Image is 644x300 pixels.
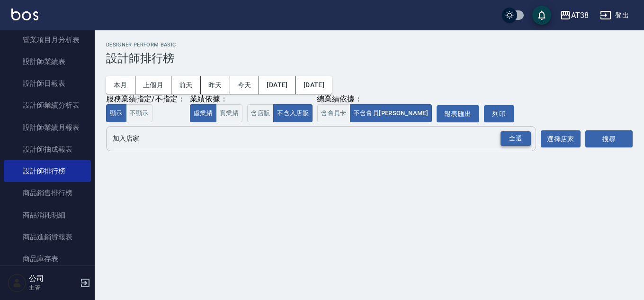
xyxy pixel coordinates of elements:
button: 本月 [106,76,135,94]
h2: Designer Perform Basic [106,42,633,48]
button: 前天 [171,76,201,94]
div: 服務業績指定/不指定： [106,94,185,104]
button: 含會員卡 [317,104,350,123]
input: 店家名稱 [110,130,518,147]
a: 商品進銷貨報表 [4,226,91,248]
h3: 設計師排行榜 [106,52,633,65]
a: 商品消耗明細 [4,204,91,226]
button: Open [499,129,533,148]
a: 商品銷售排行榜 [4,182,91,204]
button: 列印 [484,105,514,123]
button: [DATE] [259,76,295,94]
a: 營業項目月分析表 [4,29,91,51]
p: 主管 [29,283,77,292]
img: Person [8,273,27,292]
button: 選擇店家 [541,130,581,148]
a: 設計師排行榜 [4,160,91,182]
div: 總業績依據： [247,94,432,104]
button: AT38 [556,6,592,25]
button: 不顯示 [126,104,152,123]
button: 登出 [596,7,633,24]
button: 顯示 [106,104,126,123]
a: 設計師業績分析表 [4,94,91,116]
a: 設計師業績月報表 [4,117,91,138]
button: save [532,6,551,25]
img: Logo [11,9,38,20]
a: 設計師抽成報表 [4,138,91,160]
button: 含店販 [247,104,274,123]
button: 虛業績 [190,104,216,123]
div: 業績依據： [190,94,242,104]
button: 上個月 [135,76,171,94]
div: 全選 [501,131,531,146]
div: AT38 [571,9,589,21]
button: 不含會員[PERSON_NAME] [350,104,432,123]
button: 報表匯出 [437,105,479,123]
h5: 公司 [29,274,77,283]
a: 設計師業績表 [4,51,91,73]
button: 不含入店販 [273,104,313,123]
button: 搜尋 [585,130,633,148]
button: 實業績 [216,104,242,123]
a: 設計師日報表 [4,73,91,94]
button: 今天 [230,76,259,94]
button: 昨天 [201,76,230,94]
a: 商品庫存表 [4,248,91,270]
button: [DATE] [296,76,332,94]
